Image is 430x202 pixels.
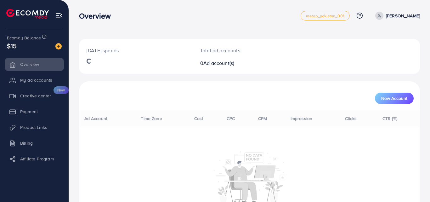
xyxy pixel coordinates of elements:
[7,35,41,41] span: Ecomdy Balance
[7,41,17,50] span: $15
[200,47,270,54] p: Total ad accounts
[87,47,185,54] p: [DATE] spends
[203,60,234,66] span: Ad account(s)
[386,12,420,20] p: [PERSON_NAME]
[6,9,49,19] img: logo
[375,93,414,104] button: New Account
[55,12,63,19] img: menu
[373,12,420,20] a: [PERSON_NAME]
[79,11,116,20] h3: Overview
[381,96,407,101] span: New Account
[55,43,62,49] img: image
[200,60,270,66] h2: 0
[301,11,350,20] a: metap_pakistan_001
[306,14,344,18] span: metap_pakistan_001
